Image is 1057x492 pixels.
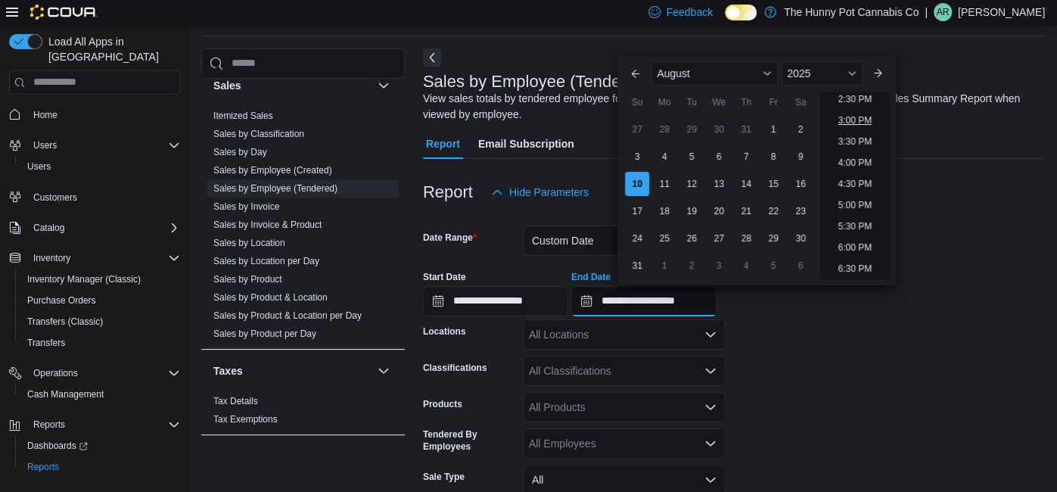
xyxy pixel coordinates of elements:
[213,396,258,406] a: Tax Details
[15,332,186,353] button: Transfers
[788,145,813,169] div: day-9
[27,219,180,237] span: Catalog
[27,364,84,382] button: Operations
[33,419,65,431] span: Reports
[33,139,57,151] span: Users
[15,156,186,177] button: Users
[625,117,649,142] div: day-27
[423,428,517,453] label: Tendered By Employees
[3,135,186,156] button: Users
[3,186,186,208] button: Customers
[15,456,186,478] button: Reports
[201,392,405,434] div: Taxes
[3,363,186,384] button: Operations
[21,157,57,176] a: Users
[652,90,676,114] div: Mo
[27,416,180,434] span: Reports
[3,248,186,269] button: Inventory
[788,90,813,114] div: Sa
[625,172,649,196] div: day-10
[27,105,180,124] span: Home
[21,334,71,352] a: Transfers
[27,106,64,124] a: Home
[725,5,757,20] input: Dark Mode
[213,310,362,322] span: Sales by Product & Location per Day
[213,201,279,212] a: Sales by Invoice
[213,256,319,266] a: Sales by Location per Day
[213,413,278,425] span: Tax Exemptions
[652,199,676,223] div: day-18
[21,313,109,331] a: Transfers (Classic)
[21,385,180,403] span: Cash Management
[3,414,186,435] button: Reports
[571,286,717,316] input: Press the down key to enter a popover containing a calendar. Press the escape key to close the po...
[21,270,147,288] a: Inventory Manager (Classic)
[213,255,319,267] span: Sales by Location per Day
[375,362,393,380] button: Taxes
[21,270,180,288] span: Inventory Manager (Classic)
[21,437,94,455] a: Dashboards
[423,286,568,316] input: Press the down key to open a popover containing a calendar.
[15,290,186,311] button: Purchase Orders
[27,273,141,285] span: Inventory Manager (Classic)
[213,219,322,231] span: Sales by Invoice & Product
[832,175,878,193] li: 4:30 PM
[213,329,316,339] a: Sales by Product per Day
[3,217,186,238] button: Catalog
[832,132,878,151] li: 3:30 PM
[27,188,83,207] a: Customers
[679,172,704,196] div: day-12
[423,398,462,410] label: Products
[651,61,778,86] div: Button. Open the month selector. August is currently selected.
[33,252,70,264] span: Inventory
[42,34,180,64] span: Load All Apps in [GEOGRAPHIC_DATA]
[707,199,731,223] div: day-20
[832,111,878,129] li: 3:00 PM
[788,254,813,278] div: day-6
[832,196,878,214] li: 5:00 PM
[707,172,731,196] div: day-13
[423,362,487,374] label: Classifications
[27,461,59,473] span: Reports
[21,458,180,476] span: Reports
[27,219,70,237] button: Catalog
[734,226,758,251] div: day-28
[652,226,676,251] div: day-25
[423,325,466,338] label: Locations
[213,182,337,195] span: Sales by Employee (Tendered)
[625,145,649,169] div: day-3
[213,220,322,230] a: Sales by Invoice & Product
[423,232,477,244] label: Date Range
[625,90,649,114] div: Su
[832,90,878,108] li: 2:30 PM
[213,328,316,340] span: Sales by Product per Day
[679,199,704,223] div: day-19
[523,226,726,256] button: Custom Date
[761,90,785,114] div: Fr
[375,76,393,95] button: Sales
[820,92,889,279] ul: Time
[832,260,878,278] li: 6:30 PM
[423,471,465,483] label: Sale Type
[707,90,731,114] div: We
[832,238,878,257] li: 6:00 PM
[625,254,649,278] div: day-31
[213,111,273,121] a: Itemized Sales
[761,226,785,251] div: day-29
[832,217,878,235] li: 5:30 PM
[423,48,441,67] button: Next
[213,310,362,321] a: Sales by Product & Location per Day
[958,3,1045,21] p: [PERSON_NAME]
[21,458,65,476] a: Reports
[27,188,180,207] span: Customers
[27,136,180,154] span: Users
[704,438,717,450] button: Open list of options
[734,90,758,114] div: Th
[734,199,758,223] div: day-21
[30,5,98,20] img: Cova
[832,154,878,172] li: 4:00 PM
[213,363,243,378] h3: Taxes
[704,401,717,413] button: Open list of options
[707,254,731,278] div: day-3
[27,337,65,349] span: Transfers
